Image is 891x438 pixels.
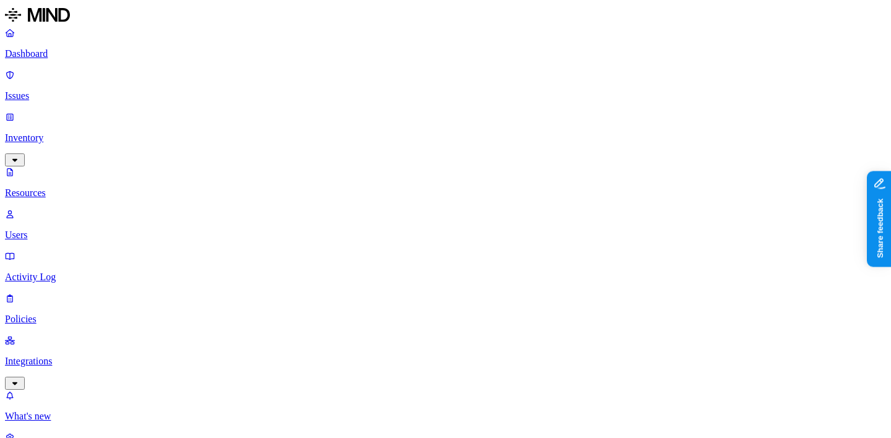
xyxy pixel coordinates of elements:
p: Policies [5,314,886,325]
p: Users [5,230,886,241]
p: Issues [5,90,886,101]
p: Resources [5,187,886,199]
p: Inventory [5,132,886,144]
p: Dashboard [5,48,886,59]
p: What's new [5,411,886,422]
p: Integrations [5,356,886,367]
p: Activity Log [5,272,886,283]
img: MIND [5,5,70,25]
